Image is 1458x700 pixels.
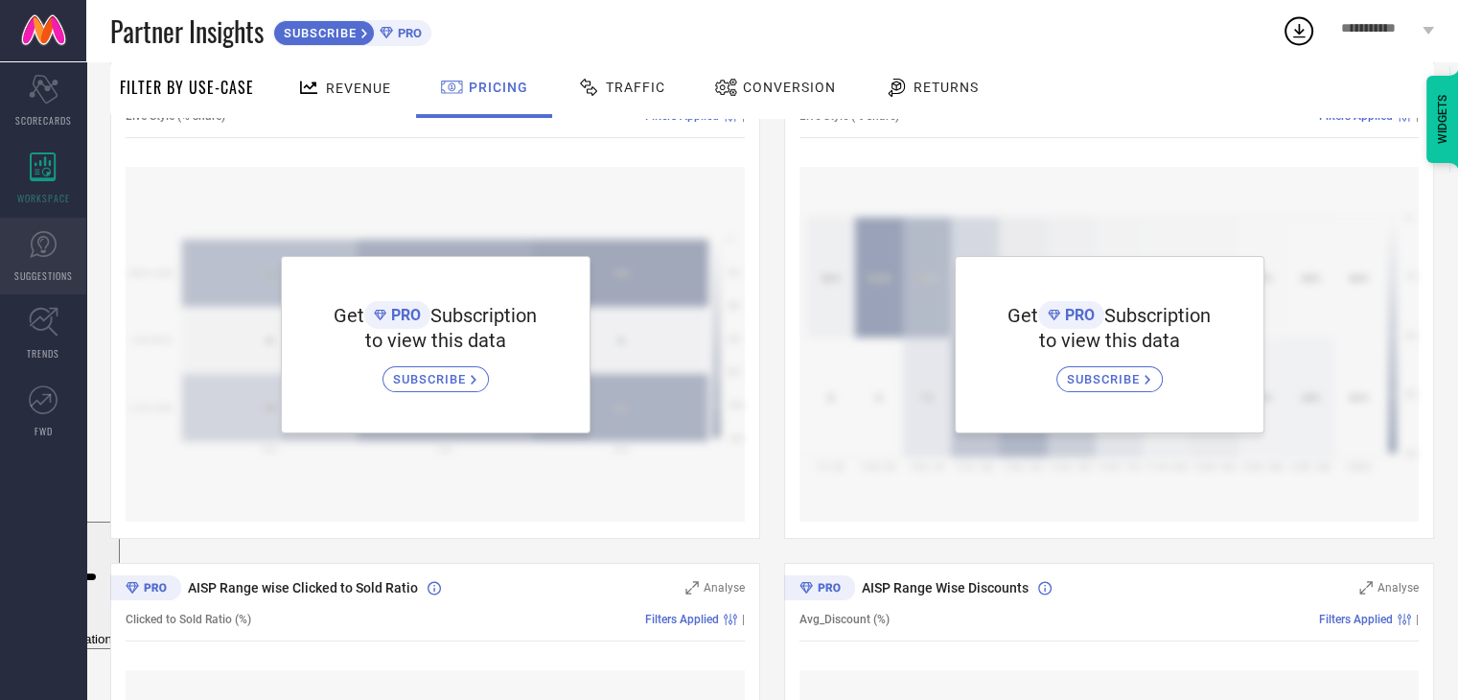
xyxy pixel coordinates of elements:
div: Premium [784,575,855,604]
span: Returns [914,80,979,95]
span: | [1416,613,1419,626]
span: TRENDS [27,346,59,361]
svg: Zoom [1359,581,1373,595]
span: Get [334,304,364,327]
span: Partner Insights [110,12,264,51]
span: Conversion [743,80,836,95]
span: Analyse [704,581,745,595]
span: Revenue [326,81,391,96]
span: WORKSPACE [17,191,70,205]
span: PRO [386,306,421,324]
span: Filters Applied [1319,613,1393,626]
span: to view this data [365,329,506,352]
span: FWD [35,424,53,438]
a: SUBSCRIBE [1056,352,1163,392]
span: SUBSCRIBE [1067,372,1145,386]
span: to view this data [1039,329,1180,352]
span: Traffic [606,80,665,95]
span: Subscription [430,304,537,327]
span: Filter By Use-Case [120,76,254,99]
span: | [742,613,745,626]
span: SUBSCRIBE [393,372,471,386]
a: SUBSCRIBE [382,352,489,392]
svg: Zoom [685,581,699,595]
span: Subscription [1104,304,1211,327]
span: Filters Applied [645,613,719,626]
span: Clicked to Sold Ratio (%) [126,613,251,626]
span: AISP Range wise Clicked to Sold Ratio [188,580,418,595]
span: PRO [1060,306,1095,324]
span: SCORECARDS [15,113,72,128]
a: SUBSCRIBEPRO [273,15,431,46]
span: Avg_Discount (%) [799,613,890,626]
span: SUBSCRIBE [274,26,361,40]
span: Pricing [469,80,528,95]
span: PRO [393,26,422,40]
span: AISP Range Wise Discounts [862,580,1029,595]
div: Open download list [1282,13,1316,48]
span: Get [1007,304,1038,327]
span: Analyse [1377,581,1419,595]
div: Premium [110,575,181,604]
span: SUGGESTIONS [14,268,73,283]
